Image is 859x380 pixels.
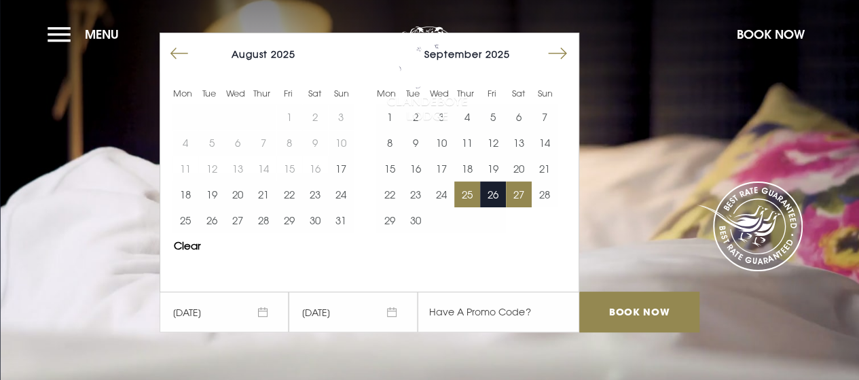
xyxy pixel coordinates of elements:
button: Clear [174,241,201,251]
button: 29 [376,207,402,233]
button: 20 [506,156,532,182]
td: Choose Sunday, September 28, 2025 as your end date. [532,182,558,207]
button: 30 [402,207,428,233]
button: 21 [532,156,558,182]
td: Choose Tuesday, September 30, 2025 as your end date. [402,207,428,233]
button: 17 [328,156,354,182]
button: 26 [198,207,224,233]
button: 24 [428,182,454,207]
td: Choose Tuesday, August 26, 2025 as your end date. [198,207,224,233]
button: 22 [376,182,402,207]
td: Choose Monday, September 1, 2025 as your end date. [376,104,402,130]
button: 24 [328,182,354,207]
td: Choose Monday, August 18, 2025 as your end date. [172,182,198,207]
td: Choose Wednesday, September 10, 2025 as your end date. [428,130,454,156]
button: 23 [402,182,428,207]
td: Choose Friday, August 29, 2025 as your end date. [276,207,302,233]
span: [DATE] [160,292,289,332]
button: 25 [454,182,480,207]
span: 2025 [271,48,295,60]
button: 27 [225,207,251,233]
td: Choose Saturday, September 13, 2025 as your end date. [506,130,532,156]
span: [DATE] [289,292,418,332]
td: Choose Wednesday, August 20, 2025 as your end date. [225,182,251,207]
td: Choose Friday, September 26, 2025 as your end date. [480,182,506,207]
td: Choose Saturday, September 20, 2025 as your end date. [506,156,532,182]
td: Choose Tuesday, August 19, 2025 as your end date. [198,182,224,207]
button: Menu [48,20,126,49]
td: Choose Saturday, August 30, 2025 as your end date. [302,207,328,233]
input: Have A Promo Code? [418,292,579,332]
td: Choose Wednesday, September 24, 2025 as your end date. [428,182,454,207]
input: Book Now [579,292,699,332]
button: 5 [480,104,506,130]
button: 10 [428,130,454,156]
td: Choose Sunday, August 24, 2025 as your end date. [328,182,354,207]
button: 11 [454,130,480,156]
button: 19 [198,182,224,207]
td: Choose Thursday, August 21, 2025 as your end date. [251,182,276,207]
img: Clandeboye Lodge [386,27,468,122]
button: 23 [302,182,328,207]
button: 16 [402,156,428,182]
button: 22 [276,182,302,207]
td: Choose Friday, August 22, 2025 as your end date. [276,182,302,207]
button: 29 [276,207,302,233]
button: 15 [376,156,402,182]
td: Choose Monday, September 29, 2025 as your end date. [376,207,402,233]
td: Choose Monday, September 15, 2025 as your end date. [376,156,402,182]
button: 21 [251,182,276,207]
span: August [232,48,268,60]
button: 30 [302,207,328,233]
td: Choose Thursday, September 11, 2025 as your end date. [454,130,480,156]
button: 28 [532,182,558,207]
button: 26 [480,182,506,207]
button: Book Now [730,20,811,49]
td: Choose Wednesday, September 17, 2025 as your end date. [428,156,454,182]
button: Move backward to switch to the previous month. [166,41,192,67]
button: 9 [402,130,428,156]
button: 20 [225,182,251,207]
button: 7 [532,104,558,130]
button: 8 [376,130,402,156]
button: 12 [480,130,506,156]
td: Choose Sunday, September 7, 2025 as your end date. [532,104,558,130]
td: Choose Tuesday, September 16, 2025 as your end date. [402,156,428,182]
td: Choose Friday, September 5, 2025 as your end date. [480,104,506,130]
td: Choose Sunday, September 21, 2025 as your end date. [532,156,558,182]
td: Choose Monday, September 8, 2025 as your end date. [376,130,402,156]
td: Choose Tuesday, September 9, 2025 as your end date. [402,130,428,156]
button: 13 [506,130,532,156]
td: Choose Wednesday, August 27, 2025 as your end date. [225,207,251,233]
td: Choose Sunday, September 14, 2025 as your end date. [532,130,558,156]
span: 2025 [486,48,510,60]
button: 17 [428,156,454,182]
td: Selected. Thursday, September 25, 2025 [454,182,480,207]
button: 27 [506,182,532,207]
span: Menu [85,27,119,42]
td: Choose Sunday, August 17, 2025 as your end date. [328,156,354,182]
button: Move forward to switch to the next month. [545,41,570,67]
button: 1 [376,104,402,130]
td: Choose Friday, September 12, 2025 as your end date. [480,130,506,156]
button: 6 [506,104,532,130]
td: Choose Saturday, August 23, 2025 as your end date. [302,182,328,207]
button: 25 [172,207,198,233]
button: 18 [454,156,480,182]
td: Choose Sunday, August 31, 2025 as your end date. [328,207,354,233]
td: Choose Friday, September 19, 2025 as your end date. [480,156,506,182]
td: Choose Monday, September 22, 2025 as your end date. [376,182,402,207]
td: Choose Tuesday, September 23, 2025 as your end date. [402,182,428,207]
td: Choose Saturday, September 6, 2025 as your end date. [506,104,532,130]
button: 18 [172,182,198,207]
td: Choose Monday, August 25, 2025 as your end date. [172,207,198,233]
td: Choose Saturday, September 27, 2025 as your end date. [506,182,532,207]
button: 31 [328,207,354,233]
td: Choose Thursday, August 28, 2025 as your end date. [251,207,276,233]
button: 14 [532,130,558,156]
button: 28 [251,207,276,233]
td: Choose Thursday, September 18, 2025 as your end date. [454,156,480,182]
button: 19 [480,156,506,182]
